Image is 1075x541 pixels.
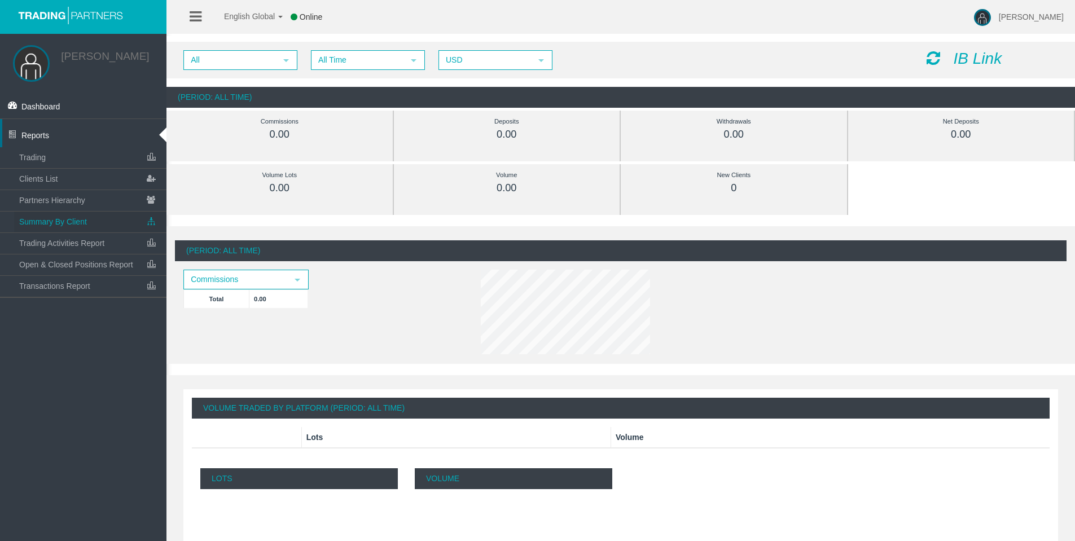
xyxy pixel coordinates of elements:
[409,56,418,65] span: select
[19,217,87,226] span: Summary By Client
[19,282,90,291] span: Transactions Report
[209,12,275,21] span: English Global
[419,182,595,195] div: 0.00
[646,169,822,182] div: New Clients
[14,169,166,189] a: Clients List
[192,398,1050,419] div: Volume Traded By Platform (Period: All Time)
[646,182,822,195] div: 0
[192,128,367,141] div: 0.00
[282,56,291,65] span: select
[14,212,166,232] a: Summary By Client
[14,254,166,275] a: Open & Closed Positions Report
[14,233,166,253] a: Trading Activities Report
[419,169,595,182] div: Volume
[537,56,546,65] span: select
[19,196,85,205] span: Partners Hierarchy
[927,50,940,66] i: Reload Dashboard
[166,87,1075,108] div: (Period: All Time)
[19,153,46,162] span: Trading
[646,115,822,128] div: Withdrawals
[874,128,1049,141] div: 0.00
[611,427,1050,448] th: Volume
[312,51,403,69] span: All Time
[21,131,49,140] span: Reports
[19,174,58,183] span: Clients List
[14,147,166,168] a: Trading
[419,128,595,141] div: 0.00
[974,9,991,26] img: user-image
[61,50,149,62] a: [PERSON_NAME]
[192,182,367,195] div: 0.00
[185,51,276,69] span: All
[21,102,60,111] span: Dashboard
[14,190,166,210] a: Partners Hierarchy
[954,50,1002,67] i: IB Link
[999,12,1064,21] span: [PERSON_NAME]
[14,6,127,24] img: logo.svg
[175,240,1067,261] div: (Period: All Time)
[293,275,302,284] span: select
[192,169,367,182] div: Volume Lots
[415,468,612,489] p: Volume
[19,239,104,248] span: Trading Activities Report
[19,260,133,269] span: Open & Closed Positions Report
[874,115,1049,128] div: Net Deposits
[419,115,595,128] div: Deposits
[249,289,308,308] td: 0.00
[184,289,249,308] td: Total
[440,51,531,69] span: USD
[646,128,822,141] div: 0.00
[200,468,398,489] p: Lots
[300,12,322,21] span: Online
[192,115,367,128] div: Commissions
[301,427,611,448] th: Lots
[185,271,287,288] span: Commissions
[14,276,166,296] a: Transactions Report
